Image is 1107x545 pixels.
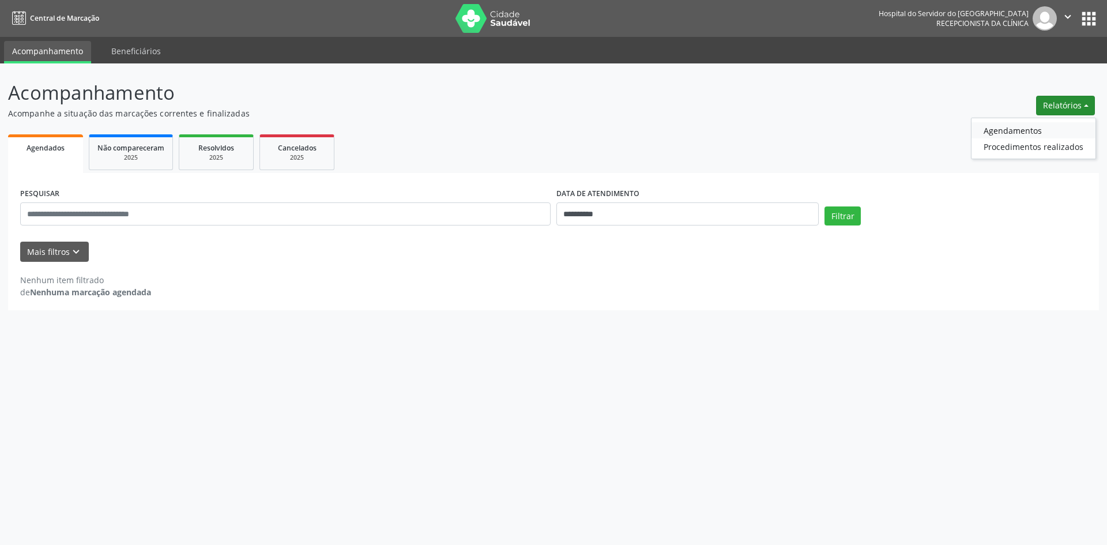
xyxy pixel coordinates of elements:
button: Mais filtroskeyboard_arrow_down [20,242,89,262]
button: Filtrar [824,206,861,226]
div: 2025 [187,153,245,162]
button:  [1057,6,1079,31]
a: Central de Marcação [8,9,99,28]
span: Central de Marcação [30,13,99,23]
a: Beneficiários [103,41,169,61]
div: 2025 [268,153,326,162]
strong: Nenhuma marcação agendada [30,287,151,298]
div: 2025 [97,153,164,162]
span: Resolvidos [198,143,234,153]
div: Hospital do Servidor do [GEOGRAPHIC_DATA] [879,9,1029,18]
button: apps [1079,9,1099,29]
span: Recepcionista da clínica [936,18,1029,28]
label: DATA DE ATENDIMENTO [556,185,639,203]
div: Nenhum item filtrado [20,274,151,286]
span: Agendados [27,143,65,153]
div: de [20,286,151,298]
img: img [1033,6,1057,31]
span: Cancelados [278,143,317,153]
p: Acompanhamento [8,78,771,107]
label: PESQUISAR [20,185,59,203]
span: Não compareceram [97,143,164,153]
p: Acompanhe a situação das marcações correntes e finalizadas [8,107,771,119]
i:  [1061,10,1074,23]
a: Acompanhamento [4,41,91,63]
ul: Relatórios [971,118,1096,159]
button: Relatórios [1036,96,1095,115]
a: Procedimentos realizados [972,138,1095,155]
a: Agendamentos [972,122,1095,138]
i: keyboard_arrow_down [70,246,82,258]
